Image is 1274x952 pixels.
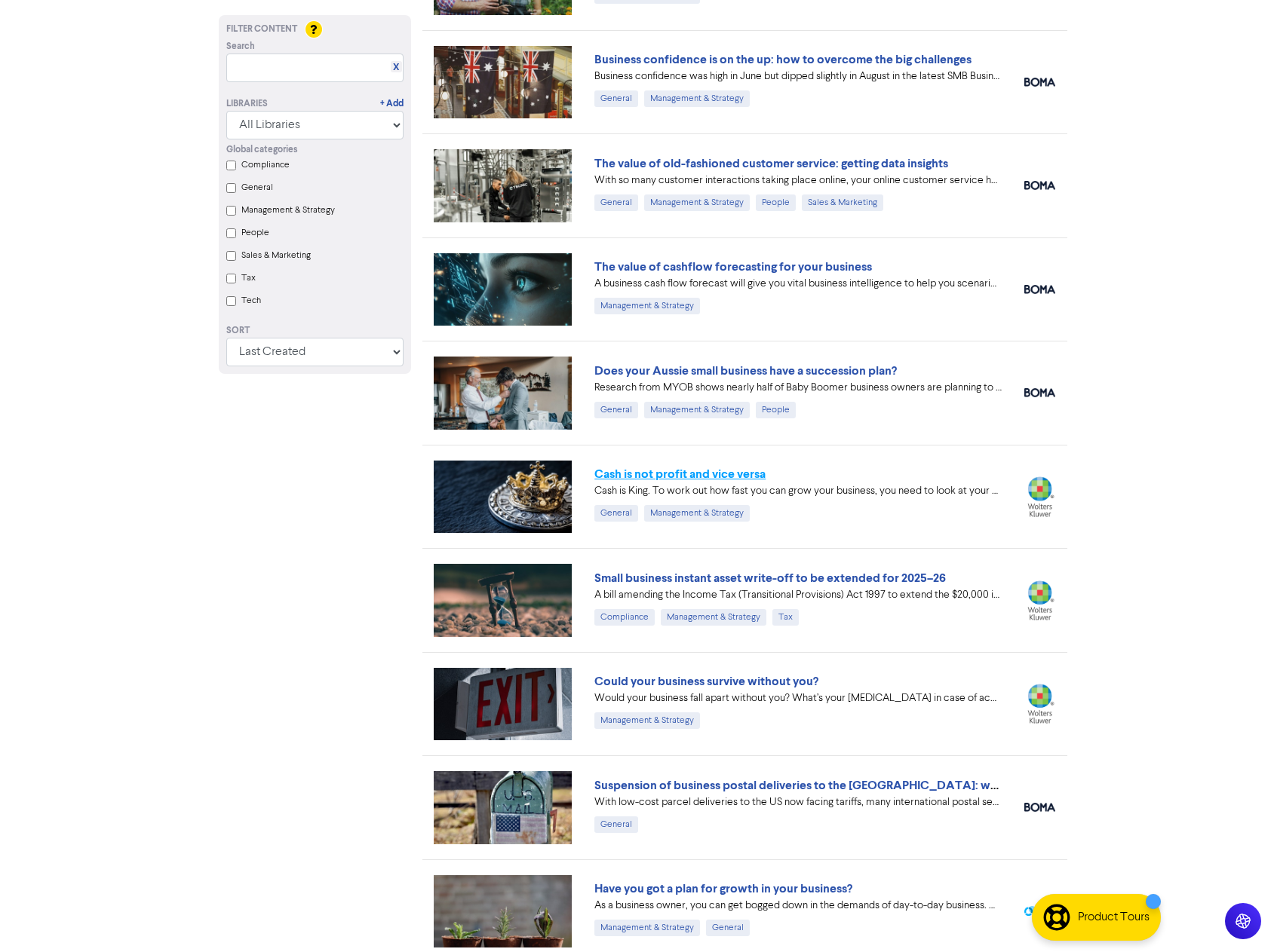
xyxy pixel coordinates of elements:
[594,173,1002,188] div: With so many customer interactions taking place online, your online customer service has to be fi...
[644,505,750,522] div: Management & Strategy
[226,40,255,54] span: Search
[1024,684,1055,724] img: wolterskluwer
[756,402,796,418] div: People
[1024,181,1055,190] img: boma
[594,587,1002,603] div: A bill amending the Income Tax (Transitional Provisions) Act 1997 to extend the $20,000 instant a...
[644,90,750,107] div: Management & Strategy
[226,324,404,338] div: Sort
[1024,78,1055,87] img: boma
[241,226,269,240] label: People
[594,483,1002,499] div: Cash is King. To work out how fast you can grow your business, you need to look at your projected...
[594,505,638,522] div: General
[594,920,700,936] div: Management & Strategy
[594,363,897,378] a: Does your Aussie small business have a succession plan?
[594,156,948,171] a: The value of old-fashioned customer service: getting data insights
[1024,580,1055,620] img: wolters_kluwer
[594,90,638,107] div: General
[594,467,766,482] a: Cash is not profit and vice versa
[594,571,946,586] a: Small business instant asset write-off to be extended for 2025–26
[594,816,638,833] div: General
[644,402,750,418] div: Management & Strategy
[594,402,638,418] div: General
[594,898,1002,914] div: As a business owner, you can get bogged down in the demands of day-to-day business. We can help b...
[241,158,290,172] label: Compliance
[1024,285,1055,294] img: boma_accounting
[1024,476,1055,516] img: wolterskluwer
[594,674,818,689] a: Could your business survive without you?
[1024,388,1055,397] img: boma
[241,271,256,285] label: Tax
[241,294,261,308] label: Tech
[756,194,796,211] div: People
[594,794,1002,810] div: With low-cost parcel deliveries to the US now facing tariffs, many international postal services ...
[594,881,852,896] a: Have you got a plan for growth in your business?
[594,712,700,729] div: Management & Strategy
[241,204,335,217] label: Management & Strategy
[594,69,1002,84] div: Business confidence was high in June but dipped slightly in August in the latest SMB Business Ins...
[772,609,799,626] div: Tax
[802,194,883,211] div: Sales & Marketing
[594,298,700,314] div: Management & Strategy
[241,181,273,194] label: General
[594,194,638,211] div: General
[594,690,1002,706] div: Would your business fall apart without you? What’s your Plan B in case of accident, illness, or j...
[594,778,1125,793] a: Suspension of business postal deliveries to the [GEOGRAPHIC_DATA]: what options do you have?
[706,920,750,936] div: General
[241,249,311,262] label: Sales & Marketing
[644,194,750,211] div: Management & Strategy
[226,97,268,111] div: Libraries
[380,97,404,111] a: + Add
[661,609,766,626] div: Management & Strategy
[226,143,404,157] div: Global categories
[594,276,1002,292] div: A business cash flow forecast will give you vital business intelligence to help you scenario-plan...
[594,259,872,274] a: The value of cashflow forecasting for your business
[1024,906,1055,916] img: spotlight
[594,380,1002,396] div: Research from MYOB shows nearly half of Baby Boomer business owners are planning to exit in the n...
[393,62,399,73] a: X
[594,52,972,67] a: Business confidence is on the up: how to overcome the big challenges
[1024,803,1055,812] img: boma
[1199,880,1274,952] iframe: Chat Widget
[226,23,404,36] div: Filter Content
[594,609,655,626] div: Compliance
